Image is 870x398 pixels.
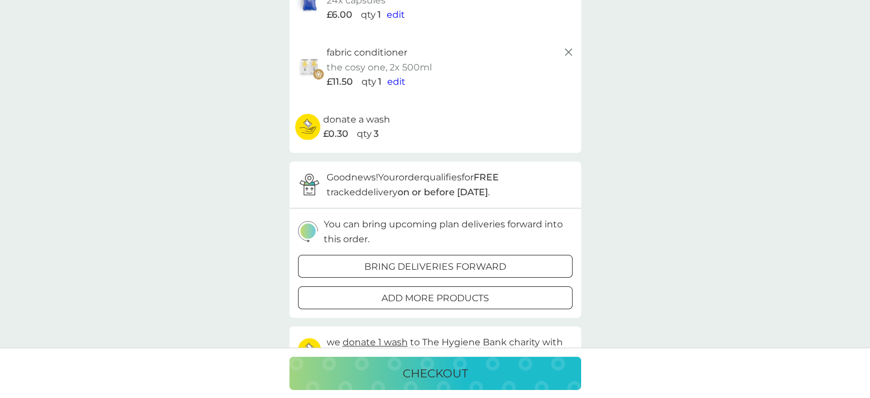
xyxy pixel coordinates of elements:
span: £11.50 [327,74,353,89]
p: qty [357,127,372,141]
strong: FREE [474,172,499,183]
span: donate 1 wash [343,337,408,348]
span: edit [387,76,406,87]
p: checkout [403,364,468,383]
p: bring deliveries forward [364,259,506,274]
span: £0.30 [323,127,348,141]
button: add more products [298,286,573,309]
p: add more products [382,291,489,306]
p: fabric conditioner [327,45,407,60]
strong: on or before [DATE] [398,187,488,198]
button: checkout [289,357,581,390]
p: 1 [378,7,381,22]
p: we to The Hygiene Bank charity with every laundry or dishwash FREE trial. [327,335,573,364]
p: the cosy one, 2x 500ml [327,60,432,75]
button: edit [387,7,405,22]
span: £6.00 [327,7,352,22]
p: 1 [378,74,382,89]
button: bring deliveries forward [298,255,573,278]
p: 3 [374,127,379,141]
p: Good news! Your order qualifies for tracked delivery . [327,170,573,199]
p: donate a wash [323,112,390,127]
img: delivery-schedule.svg [298,221,318,242]
p: qty [361,7,376,22]
span: edit [387,9,405,20]
p: qty [361,74,376,89]
p: You can bring upcoming plan deliveries forward into this order. [324,217,573,246]
button: edit [387,74,406,89]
